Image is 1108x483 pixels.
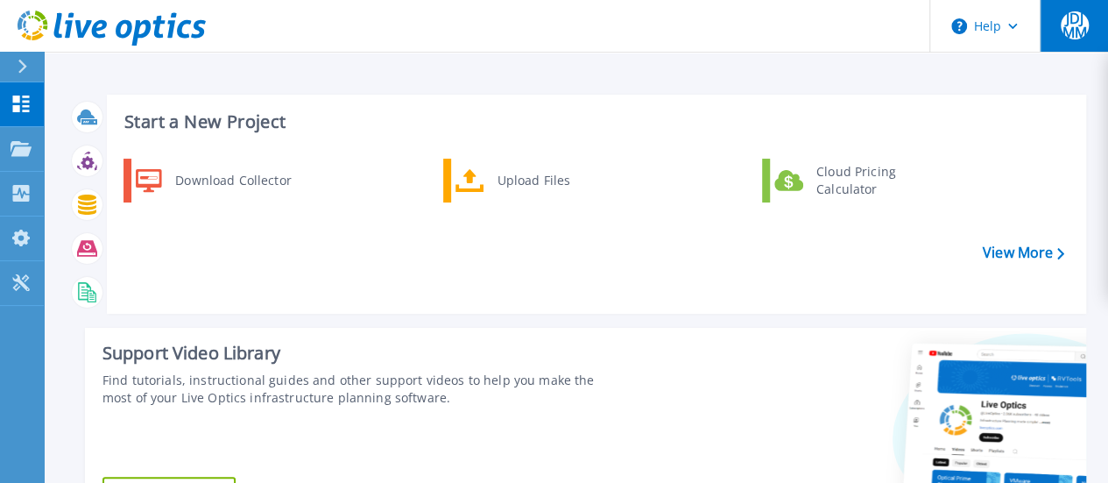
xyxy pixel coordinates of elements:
[124,159,303,202] a: Download Collector
[124,112,1063,131] h3: Start a New Project
[102,342,623,365] div: Support Video Library
[808,163,937,198] div: Cloud Pricing Calculator
[1061,11,1089,39] span: JDJMM
[443,159,623,202] a: Upload Files
[762,159,942,202] a: Cloud Pricing Calculator
[102,372,623,407] div: Find tutorials, instructional guides and other support videos to help you make the most of your L...
[983,245,1064,261] a: View More
[166,163,299,198] div: Download Collector
[489,163,618,198] div: Upload Files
